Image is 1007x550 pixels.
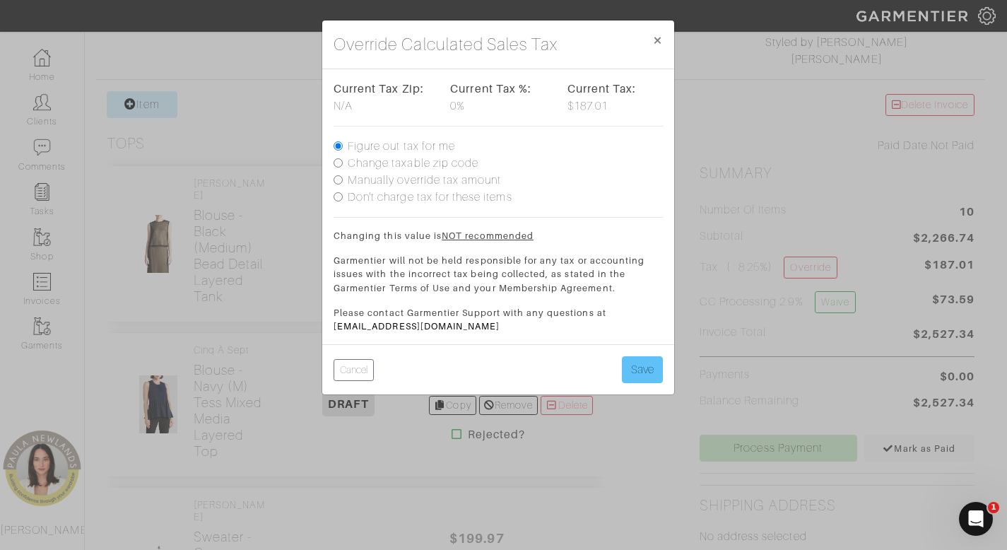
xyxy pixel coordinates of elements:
[567,81,663,115] div: $187.01
[334,229,663,242] p: Changing this value is
[348,155,478,172] label: Change taxable zip code
[334,359,374,381] button: Cancel
[442,230,534,241] u: NOT recommended
[334,158,343,168] input: Change taxable zip code
[348,189,512,206] label: Don't charge tax for these items
[567,82,637,95] strong: Current Tax:
[988,502,999,513] span: 1
[334,306,663,333] p: Please contact Garmentier Support with any questions at
[652,30,663,49] span: ×
[334,82,424,95] strong: Current Tax Zip:
[450,82,531,95] strong: Current Tax %:
[334,175,343,185] input: Manually override tax amount
[348,138,455,155] label: Figure out tax for me
[334,141,343,151] input: Figure out tax for me
[959,502,993,536] iframe: Intercom live chat
[334,254,663,295] p: Garmentier will not be held responsible for any tax or accounting issues with the incorrect tax b...
[334,321,500,332] a: [EMAIL_ADDRESS][DOMAIN_NAME]
[622,356,663,383] button: Save
[334,32,558,57] h4: Override Calculated Sales Tax
[348,172,501,189] label: Manually override tax amount
[334,192,343,201] input: Don't charge tax for these items
[334,81,429,115] div: N/A
[450,81,546,115] div: 0%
